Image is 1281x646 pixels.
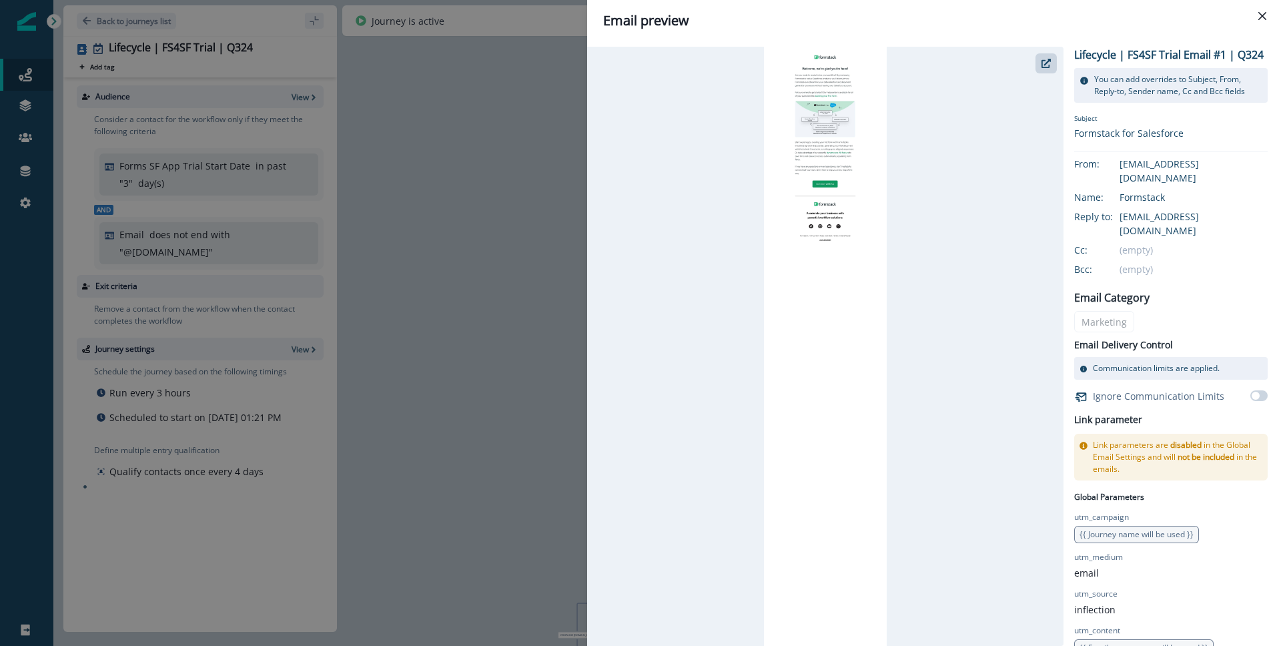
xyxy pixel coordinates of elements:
div: Reply to: [1074,210,1141,224]
p: You can add overrides to Subject, From, Reply-to, Sender name, Cc and Bcc fields [1094,73,1262,97]
p: Global Parameters [1074,489,1144,503]
img: email asset unavailable [764,47,887,646]
p: Subject [1074,113,1184,126]
div: Email preview [603,11,1265,31]
p: inflection [1074,603,1116,617]
p: utm_campaign [1074,511,1129,523]
button: Close [1252,5,1273,27]
div: Cc: [1074,243,1141,257]
div: Formstack [1120,190,1268,204]
div: From: [1074,157,1141,171]
p: utm_content [1074,625,1120,637]
span: disabled [1170,439,1202,450]
span: not be included [1178,451,1234,462]
p: Link parameters are in the Global Email Settings and will in the emails. [1093,439,1262,475]
div: [EMAIL_ADDRESS][DOMAIN_NAME] [1120,210,1268,238]
h2: Link parameter [1074,412,1142,428]
div: [EMAIL_ADDRESS][DOMAIN_NAME] [1120,157,1268,185]
div: (empty) [1120,262,1268,276]
div: Bcc: [1074,262,1141,276]
p: email [1074,566,1099,580]
p: utm_source [1074,588,1118,600]
p: utm_medium [1074,551,1123,563]
p: Lifecycle | FS4SF Trial Email #1 | Q324 [1074,47,1264,63]
div: Formstack for Salesforce [1074,126,1184,140]
div: (empty) [1120,243,1268,257]
span: {{ Journey name will be used }} [1080,529,1194,540]
div: Name: [1074,190,1141,204]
